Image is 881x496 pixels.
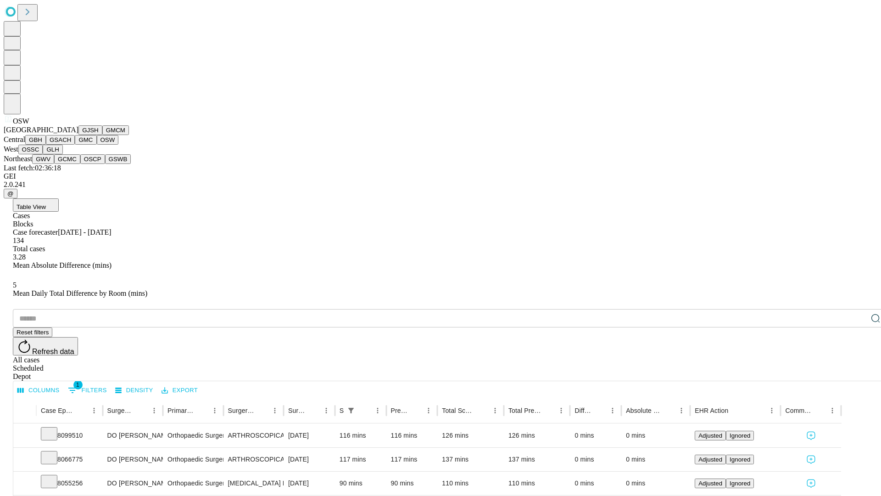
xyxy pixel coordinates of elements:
[75,404,88,417] button: Sort
[765,404,778,417] button: Menu
[695,479,726,488] button: Adjusted
[107,472,158,495] div: DO [PERSON_NAME] [PERSON_NAME] Do
[15,383,62,398] button: Select columns
[148,404,161,417] button: Menu
[4,180,877,189] div: 2.0.241
[391,407,409,414] div: Predicted In Room Duration
[626,424,686,447] div: 0 mins
[508,407,541,414] div: Total Predicted Duration
[32,154,54,164] button: GWV
[43,145,62,154] button: GLH
[13,281,17,289] span: 5
[167,448,218,471] div: Orthopaedic Surgery
[307,404,320,417] button: Sort
[41,407,74,414] div: Case Epic Id
[228,424,279,447] div: ARTHROSCOPICALLY AIDED ACL RECONSTRUCTION
[4,155,32,163] span: Northeast
[730,456,750,463] span: Ignored
[442,448,499,471] div: 137 mins
[32,348,74,355] span: Refresh data
[695,455,726,464] button: Adjusted
[606,404,619,417] button: Menu
[574,448,617,471] div: 0 mins
[13,289,147,297] span: Mean Daily Total Difference by Room (mins)
[18,452,32,468] button: Expand
[208,404,221,417] button: Menu
[288,448,330,471] div: [DATE]
[345,404,357,417] div: 1 active filter
[135,404,148,417] button: Sort
[18,428,32,444] button: Expand
[73,380,83,389] span: 1
[107,407,134,414] div: Surgeon Name
[13,261,112,269] span: Mean Absolute Difference (mins)
[159,383,200,398] button: Export
[391,472,433,495] div: 90 mins
[626,407,661,414] div: Absolute Difference
[288,424,330,447] div: [DATE]
[195,404,208,417] button: Sort
[13,237,24,244] span: 134
[13,327,52,337] button: Reset filters
[626,472,686,495] div: 0 mins
[508,424,566,447] div: 126 mins
[13,198,59,212] button: Table View
[4,135,25,143] span: Central
[358,404,371,417] button: Sort
[476,404,489,417] button: Sort
[228,448,279,471] div: ARTHROSCOPICALLY AIDED ACL RECONSTRUCTION
[4,164,61,172] span: Last fetch: 02:36:18
[268,404,281,417] button: Menu
[107,448,158,471] div: DO [PERSON_NAME] [PERSON_NAME] Do
[574,407,592,414] div: Difference
[826,404,839,417] button: Menu
[695,407,728,414] div: EHR Action
[41,448,98,471] div: 8066775
[66,383,109,398] button: Show filters
[18,476,32,492] button: Expand
[113,383,156,398] button: Density
[288,472,330,495] div: [DATE]
[698,480,722,487] span: Adjusted
[726,455,754,464] button: Ignored
[785,407,812,414] div: Comments
[97,135,119,145] button: OSW
[4,145,18,153] span: West
[391,424,433,447] div: 116 mins
[626,448,686,471] div: 0 mins
[574,472,617,495] div: 0 mins
[102,125,129,135] button: GMCM
[17,329,49,336] span: Reset filters
[442,472,499,495] div: 110 mins
[228,472,279,495] div: [MEDICAL_DATA] PARTIAL [MEDICAL_DATA]
[4,126,78,134] span: [GEOGRAPHIC_DATA]
[256,404,268,417] button: Sort
[340,424,382,447] div: 116 mins
[340,407,344,414] div: Scheduled In Room Duration
[41,424,98,447] div: 8099510
[17,203,46,210] span: Table View
[729,404,742,417] button: Sort
[13,337,78,355] button: Refresh data
[4,172,877,180] div: GEI
[422,404,435,417] button: Menu
[78,125,102,135] button: GJSH
[675,404,688,417] button: Menu
[88,404,100,417] button: Menu
[46,135,75,145] button: GSACH
[54,154,80,164] button: GCMC
[726,479,754,488] button: Ignored
[489,404,502,417] button: Menu
[508,448,566,471] div: 137 mins
[726,431,754,440] button: Ignored
[25,135,46,145] button: GBH
[80,154,105,164] button: OSCP
[442,424,499,447] div: 126 mins
[345,404,357,417] button: Show filters
[698,432,722,439] span: Adjusted
[730,480,750,487] span: Ignored
[555,404,568,417] button: Menu
[340,472,382,495] div: 90 mins
[13,228,58,236] span: Case forecaster
[75,135,96,145] button: GMC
